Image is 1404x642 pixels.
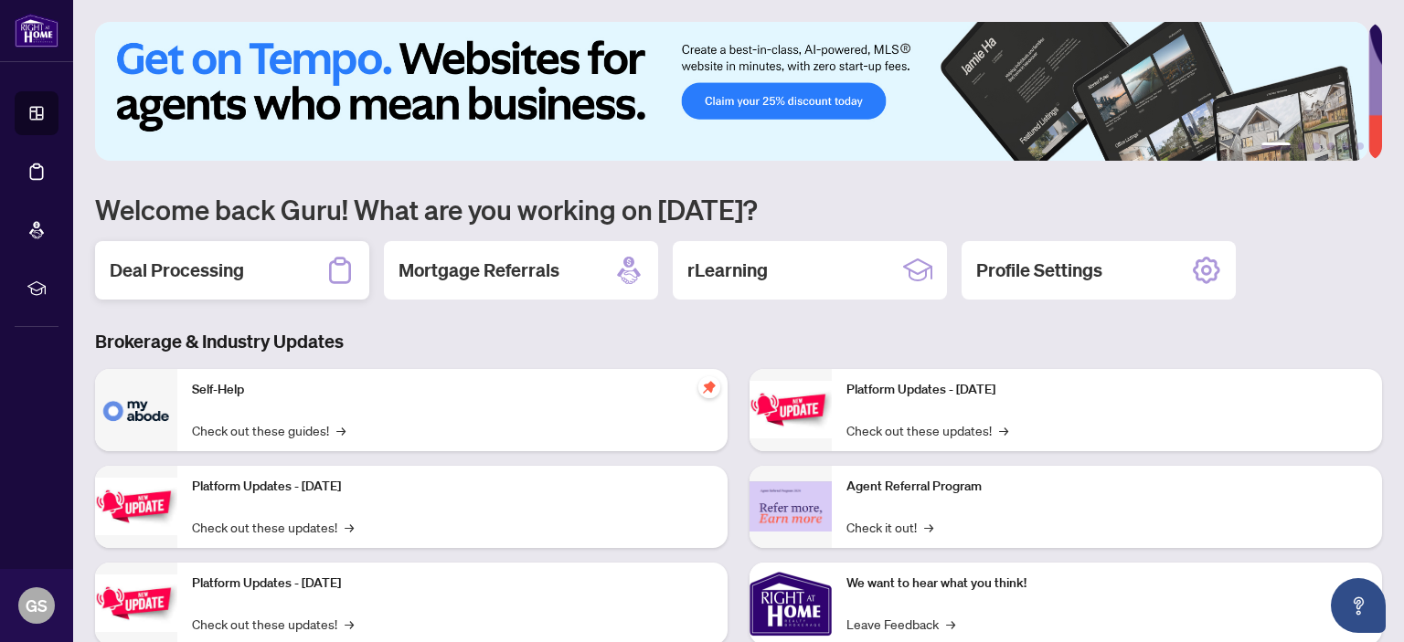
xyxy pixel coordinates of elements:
[336,420,346,440] span: →
[192,380,713,400] p: Self-Help
[846,517,933,537] a: Check it out!→
[1298,142,1305,150] button: 2
[1261,142,1291,150] button: 1
[846,614,955,634] a: Leave Feedback→
[698,376,720,398] span: pushpin
[846,380,1367,400] p: Platform Updates - [DATE]
[1313,142,1320,150] button: 3
[95,369,177,451] img: Self-Help
[846,477,1367,497] p: Agent Referral Program
[192,420,346,440] a: Check out these guides!→
[26,593,48,618] span: GS
[15,14,58,47] img: logo
[750,381,832,438] img: Platform Updates - June 23, 2025
[946,614,955,634] span: →
[1327,142,1335,150] button: 4
[345,517,354,537] span: →
[1331,578,1386,633] button: Open asap
[750,481,832,531] img: Agent Referral Program
[192,477,713,497] p: Platform Updates - [DATE]
[95,329,1382,354] h3: Brokerage & Industry Updates
[1356,142,1364,150] button: 6
[192,614,354,634] a: Check out these updates!→
[95,478,177,535] img: Platform Updates - September 16, 2025
[399,258,559,283] h2: Mortgage Referrals
[345,614,354,634] span: →
[999,420,1008,440] span: →
[192,574,713,594] p: Platform Updates - [DATE]
[687,258,768,283] h2: rLearning
[846,420,1008,440] a: Check out these updates!→
[95,22,1368,161] img: Slide 0
[95,192,1382,226] h1: Welcome back Guru! What are you working on [DATE]?
[110,258,244,283] h2: Deal Processing
[976,258,1102,283] h2: Profile Settings
[95,574,177,632] img: Platform Updates - July 21, 2025
[192,517,354,537] a: Check out these updates!→
[924,517,933,537] span: →
[1342,142,1349,150] button: 5
[846,574,1367,594] p: We want to hear what you think!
